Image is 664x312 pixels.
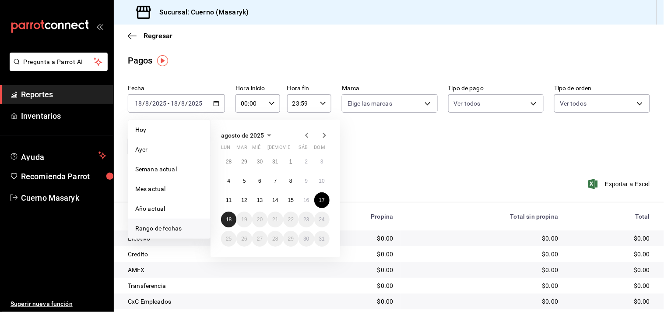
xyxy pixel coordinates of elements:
button: 20 de agosto de 2025 [252,212,267,227]
abbr: 8 de agosto de 2025 [289,178,292,184]
div: $0.00 [310,297,393,306]
span: Ver todos [560,99,587,108]
button: 23 de agosto de 2025 [299,212,314,227]
button: Pregunta a Parrot AI [10,53,108,71]
abbr: 13 de agosto de 2025 [257,197,263,203]
abbr: 9 de agosto de 2025 [305,178,308,184]
abbr: 27 de agosto de 2025 [257,236,263,242]
input: ---- [188,100,203,107]
button: 25 de agosto de 2025 [221,231,236,247]
label: Hora inicio [235,85,280,92]
button: 7 de agosto de 2025 [267,173,283,189]
div: $0.00 [408,250,559,259]
abbr: 6 de agosto de 2025 [258,178,261,184]
span: Pregunta a Parrot AI [24,57,94,67]
span: Ayuda [21,150,95,161]
abbr: 22 de agosto de 2025 [288,216,294,223]
button: 2 de agosto de 2025 [299,154,314,170]
abbr: 30 de julio de 2025 [257,159,263,165]
button: Exportar a Excel [590,179,650,189]
span: Mes actual [135,184,203,194]
span: Hoy [135,125,203,135]
label: Tipo de pago [448,85,544,92]
div: CxC Empleados [128,297,296,306]
button: agosto de 2025 [221,130,274,141]
span: Semana actual [135,165,203,174]
button: 30 de agosto de 2025 [299,231,314,247]
input: ---- [152,100,167,107]
span: Año actual [135,204,203,213]
abbr: 10 de agosto de 2025 [319,178,325,184]
div: Total sin propina [408,213,559,220]
abbr: domingo [314,145,325,154]
button: open_drawer_menu [96,23,103,30]
button: 5 de agosto de 2025 [236,173,252,189]
label: Fecha [128,85,225,92]
img: Tooltip marker [157,55,168,66]
abbr: 21 de agosto de 2025 [272,216,278,223]
abbr: 11 de agosto de 2025 [226,197,232,203]
button: 22 de agosto de 2025 [283,212,299,227]
abbr: 31 de agosto de 2025 [319,236,325,242]
abbr: 16 de agosto de 2025 [303,197,309,203]
abbr: 1 de agosto de 2025 [289,159,292,165]
abbr: 23 de agosto de 2025 [303,216,309,223]
div: $0.00 [408,297,559,306]
abbr: jueves [267,145,319,154]
abbr: 20 de agosto de 2025 [257,216,263,223]
button: 18 de agosto de 2025 [221,212,236,227]
button: 26 de agosto de 2025 [236,231,252,247]
span: agosto de 2025 [221,132,264,139]
button: 29 de agosto de 2025 [283,231,299,247]
abbr: 25 de agosto de 2025 [226,236,232,242]
button: 27 de agosto de 2025 [252,231,267,247]
button: 30 de julio de 2025 [252,154,267,170]
div: AMEX [128,266,296,274]
input: -- [181,100,186,107]
button: 28 de julio de 2025 [221,154,236,170]
h3: Sucursal: Cuerno (Masaryk) [152,7,249,18]
button: 4 de agosto de 2025 [221,173,236,189]
abbr: 7 de agosto de 2025 [274,178,277,184]
div: Credito [128,250,296,259]
button: 6 de agosto de 2025 [252,173,267,189]
span: Reportes [21,89,106,100]
span: Ver todos [454,99,481,108]
div: $0.00 [408,234,559,243]
button: 16 de agosto de 2025 [299,192,314,208]
span: Elige las marcas [348,99,392,108]
button: 15 de agosto de 2025 [283,192,299,208]
label: Marca [342,85,438,92]
div: $0.00 [572,266,650,274]
abbr: 15 de agosto de 2025 [288,197,294,203]
div: $0.00 [572,250,650,259]
button: 29 de julio de 2025 [236,154,252,170]
abbr: 14 de agosto de 2025 [272,197,278,203]
abbr: 19 de agosto de 2025 [241,216,247,223]
button: 31 de agosto de 2025 [314,231,330,247]
abbr: 18 de agosto de 2025 [226,216,232,223]
abbr: 29 de agosto de 2025 [288,236,294,242]
button: Regresar [128,32,172,40]
input: -- [145,100,149,107]
button: 13 de agosto de 2025 [252,192,267,208]
label: Hora fin [287,85,331,92]
span: Sugerir nueva función [11,299,106,308]
span: Regresar [144,32,172,40]
button: 1 de agosto de 2025 [283,154,299,170]
div: $0.00 [408,281,559,290]
button: 14 de agosto de 2025 [267,192,283,208]
a: Pregunta a Parrot AI [6,64,108,73]
abbr: sábado [299,145,308,154]
span: Ayer [135,145,203,154]
button: 12 de agosto de 2025 [236,192,252,208]
abbr: 3 de agosto de 2025 [320,159,323,165]
abbr: martes [236,145,247,154]
abbr: 12 de agosto de 2025 [241,197,247,203]
span: / [149,100,152,107]
label: Tipo de orden [554,85,650,92]
abbr: 17 de agosto de 2025 [319,197,325,203]
abbr: 29 de julio de 2025 [241,159,247,165]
